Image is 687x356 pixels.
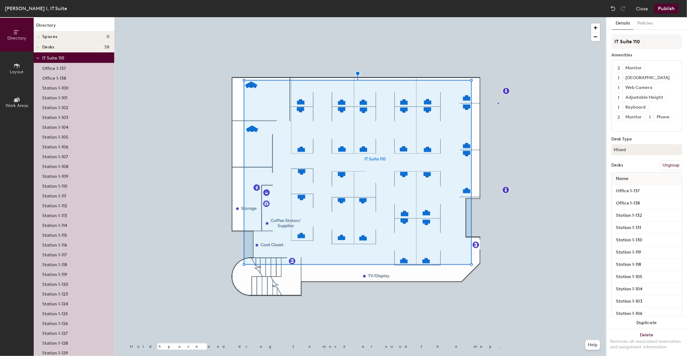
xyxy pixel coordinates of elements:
[42,319,68,326] p: Station 1-126
[42,260,67,267] p: Station 1-118
[618,104,620,111] span: 1
[611,53,682,58] div: Amenities
[615,64,623,72] button: 2
[613,173,632,184] span: Name
[6,103,28,108] span: Work Areas
[42,172,68,179] p: Station 1-109
[42,211,67,218] p: Station 1-113
[585,340,600,350] button: Help
[42,143,68,150] p: Station 1-106
[42,339,68,346] p: Station 1-128
[615,103,623,111] button: 1
[613,224,681,232] input: Unnamed desk
[623,84,655,92] div: Web Camera
[646,113,654,121] button: 1
[618,75,620,81] span: 1
[613,248,681,257] input: Unnamed desk
[42,84,69,91] p: Station 1-100
[42,251,67,258] p: Station 1-117
[610,339,683,350] div: Removes all associated reservation and assignment information
[42,221,67,228] p: Station 1-114
[615,113,623,121] button: 2
[42,56,64,61] span: IT Suite 110
[649,114,651,121] span: 1
[42,34,58,39] span: Spaces
[34,22,114,32] h1: Directory
[613,260,681,269] input: Unnamed desk
[623,94,666,101] div: Adjustable Height
[613,273,681,281] input: Unnamed desk
[654,113,672,121] div: Phone
[615,94,623,101] button: 1
[618,85,620,91] span: 1
[42,182,67,189] p: Station 1-110
[42,231,67,238] p: Station 1-115
[42,45,54,50] span: Desks
[613,187,681,195] input: Unnamed desk
[620,6,626,12] img: Redo
[10,69,24,75] span: Layout
[615,84,623,92] button: 1
[623,74,672,82] div: [GEOGRAPHIC_DATA]
[613,297,681,306] input: Unnamed desk
[623,64,644,72] div: Monitor
[42,300,68,307] p: Station 1-124
[611,163,623,168] div: Desks
[610,6,616,12] img: Undo
[42,192,66,199] p: Station 1-111
[42,349,68,356] p: Station 1-129
[613,199,681,208] input: Unnamed desk
[654,4,678,13] button: Publish
[636,4,648,13] button: Close
[617,65,620,71] span: 2
[623,113,644,121] div: Monitor
[612,17,634,30] button: Details
[42,162,68,169] p: Station 1-108
[611,137,682,142] div: Desk Type
[613,309,681,318] input: Unnamed desk
[611,144,682,155] button: Mixed
[42,309,68,316] p: Station 1-125
[623,103,648,111] div: Keyboard
[5,5,67,12] div: [PERSON_NAME] I, IT Suite
[618,94,620,101] span: 1
[615,74,623,82] button: 1
[42,74,66,81] p: Office 1-138
[42,103,68,110] p: Station 1-102
[42,241,67,248] p: Station 1-116
[617,114,620,121] span: 2
[606,329,687,356] button: DeleteRemoves all associated reservation and assignment information
[42,133,68,140] p: Station 1-105
[613,236,681,244] input: Unnamed desk
[42,64,66,71] p: Office 1-137
[613,285,681,293] input: Unnamed desk
[42,152,68,159] p: Station 1-107
[42,290,68,297] p: Station 1-123
[613,211,681,220] input: Unnamed desk
[42,201,67,209] p: Station 1-112
[107,34,109,39] span: 0
[7,36,26,41] span: Directory
[42,329,68,336] p: Station 1-127
[42,270,67,277] p: Station 1-119
[606,317,687,329] button: Duplicate
[634,17,656,30] button: Policies
[104,45,109,50] span: 38
[42,280,68,287] p: Station 1-120
[42,123,68,130] p: Station 1-104
[42,113,68,120] p: Station 1-103
[660,160,682,170] button: Ungroup
[42,94,67,101] p: Station 1-101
